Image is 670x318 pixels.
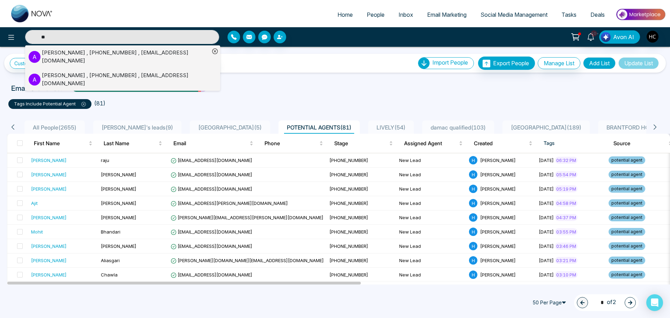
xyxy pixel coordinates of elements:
[10,58,59,69] a: Custom Filter
[480,243,516,249] span: [PERSON_NAME]
[469,242,477,250] span: H
[101,186,136,192] span: [PERSON_NAME]
[539,157,554,163] span: [DATE]
[29,51,40,63] p: A
[330,8,360,21] a: Home
[396,182,466,196] td: New Lead
[469,213,477,222] span: H
[646,294,663,311] div: Open Intercom Messenger
[31,214,67,221] div: [PERSON_NAME]
[480,258,516,263] span: [PERSON_NAME]
[30,124,79,131] span: All People ( 2655 )
[31,257,67,264] div: [PERSON_NAME]
[29,74,40,86] p: A
[481,11,548,18] span: Social Media Management
[427,11,467,18] span: Email Marketing
[171,215,323,220] span: [PERSON_NAME][EMAIL_ADDRESS][PERSON_NAME][DOMAIN_NAME]
[99,124,176,131] span: [PERSON_NAME]'s leads ( 9 )
[555,257,578,264] span: 03:21 PM
[42,72,210,87] div: [PERSON_NAME] , [PHONE_NUMBER] , [EMAIL_ADDRESS][DOMAIN_NAME]
[265,139,318,148] span: Phone
[396,168,466,182] td: New Lead
[101,258,120,263] span: Aliasgari
[469,271,477,279] span: H
[259,134,329,153] th: Phone
[396,253,466,268] td: New Lead
[367,11,385,18] span: People
[101,243,136,249] span: [PERSON_NAME]
[404,139,457,148] span: Assigned Agent
[508,124,584,131] span: [GEOGRAPHIC_DATA] ( 189 )
[493,60,529,67] span: Export People
[609,199,645,207] span: potential agent
[329,258,368,263] span: [PHONE_NUMBER]
[596,298,616,307] span: of 2
[539,258,554,263] span: [DATE]
[468,134,538,153] th: Created
[555,157,578,164] span: 06:32 PM
[396,210,466,225] td: New Lead
[555,243,578,250] span: 03:46 PM
[171,186,252,192] span: [EMAIL_ADDRESS][DOMAIN_NAME]
[539,172,554,177] span: [DATE]
[529,297,571,308] span: 50 Per Page
[173,139,248,148] span: Email
[31,271,67,278] div: [PERSON_NAME]
[337,11,353,18] span: Home
[329,272,368,278] span: [PHONE_NUMBER]
[360,8,392,21] a: People
[615,7,666,22] img: Market-place.gif
[171,243,252,249] span: [EMAIL_ADDRESS][DOMAIN_NAME]
[171,200,288,206] span: [EMAIL_ADDRESS][PERSON_NAME][DOMAIN_NAME]
[583,8,612,21] a: Deals
[284,124,354,131] span: POTENTIAL AGENTS ( 81 )
[555,171,578,178] span: 05:54 PM
[538,134,608,153] th: Tags
[480,229,516,235] span: [PERSON_NAME]
[392,8,420,21] a: Inbox
[539,243,554,249] span: [DATE]
[104,139,157,148] span: Last Name
[469,228,477,236] span: H
[171,272,252,278] span: [EMAIL_ADDRESS][DOMAIN_NAME]
[609,156,645,164] span: potential agent
[101,272,118,278] span: Chawla
[554,8,583,21] a: Tasks
[329,186,368,192] span: [PHONE_NUMBER]
[31,185,67,192] div: [PERSON_NAME]
[647,31,658,43] img: User Avatar
[555,271,578,278] span: 03:10 PM
[14,101,86,108] p: tags include potential agent
[538,57,580,69] button: Manage List
[539,229,554,235] span: [DATE]
[171,229,252,235] span: [EMAIL_ADDRESS][DOMAIN_NAME]
[609,171,645,178] span: potential agent
[591,30,597,37] span: 10+
[171,172,252,177] span: [EMAIL_ADDRESS][DOMAIN_NAME]
[399,134,468,153] th: Assigned Agent
[374,124,408,131] span: LIVELY ( 54 )
[31,243,67,250] div: [PERSON_NAME]
[329,215,368,220] span: [PHONE_NUMBER]
[539,186,554,192] span: [DATE]
[42,49,210,65] div: [PERSON_NAME] , [PHONE_NUMBER] , [EMAIL_ADDRESS][DOMAIN_NAME]
[31,171,67,178] div: [PERSON_NAME]
[618,57,659,69] button: Update List
[34,139,87,148] span: First Name
[609,271,645,279] span: potential agent
[599,30,640,44] button: Avon AI
[329,229,368,235] span: [PHONE_NUMBER]
[555,228,578,235] span: 03:55 PM
[609,257,645,264] span: potential agent
[329,243,368,249] span: [PHONE_NUMBER]
[480,186,516,192] span: [PERSON_NAME]
[101,157,109,163] span: raju
[428,124,489,131] span: damac qualified ( 103 )
[539,200,554,206] span: [DATE]
[396,196,466,210] td: New Lead
[613,139,667,148] span: Source
[11,83,62,94] p: Email Statistics:
[590,11,605,18] span: Deals
[101,229,120,235] span: Bhandari
[195,124,265,131] span: [GEOGRAPHIC_DATA] ( 5 )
